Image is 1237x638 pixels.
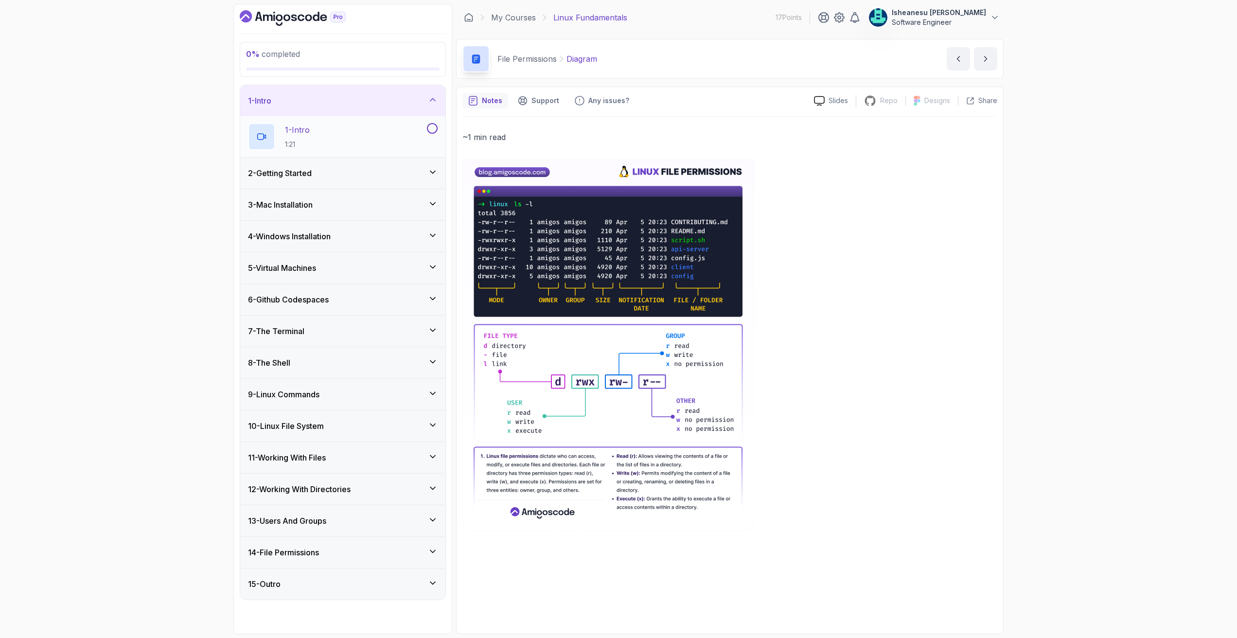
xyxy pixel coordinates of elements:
button: Feedback button [569,93,635,108]
button: 7-The Terminal [240,316,445,347]
h3: 14 - File Permissions [248,547,319,558]
p: 1 - Intro [285,124,310,136]
a: My Courses [491,12,536,23]
h3: 2 - Getting Started [248,167,312,179]
button: 6-Github Codespaces [240,284,445,315]
h3: 15 - Outro [248,578,281,590]
button: 11-Working With Files [240,442,445,473]
button: 15-Outro [240,568,445,600]
h3: 5 - Virtual Machines [248,262,316,274]
h3: 4 - Windows Installation [248,230,331,242]
a: Dashboard [464,13,474,22]
button: 14-File Permissions [240,537,445,568]
button: 12-Working With Directories [240,474,445,505]
p: Slides [829,96,848,106]
button: next content [974,47,997,71]
button: 8-The Shell [240,347,445,378]
p: ~1 min read [462,130,997,144]
p: Share [978,96,997,106]
button: notes button [462,93,508,108]
button: 9-Linux Commands [240,379,445,410]
button: Support button [512,93,565,108]
p: Designs [924,96,950,106]
h3: 8 - The Shell [248,357,290,369]
h3: 11 - Working With Files [248,452,326,463]
p: Isheanesu [PERSON_NAME] [892,8,986,18]
h3: 6 - Github Codespaces [248,294,329,305]
img: user profile image [869,8,887,27]
button: 10-Linux File System [240,410,445,442]
span: 0 % [246,49,260,59]
span: completed [246,49,300,59]
img: File Permissions [462,159,754,531]
h3: 3 - Mac Installation [248,199,313,211]
button: previous content [947,47,970,71]
p: Software Engineer [892,18,986,27]
h3: 10 - Linux File System [248,420,324,432]
button: user profile imageIsheanesu [PERSON_NAME]Software Engineer [868,8,1000,27]
button: 13-Users And Groups [240,505,445,536]
p: Diagram [566,53,597,65]
button: 5-Virtual Machines [240,252,445,284]
p: 1:21 [285,140,310,149]
p: Support [531,96,559,106]
p: Notes [482,96,502,106]
p: Any issues? [588,96,629,106]
p: Repo [880,96,898,106]
button: 4-Windows Installation [240,221,445,252]
p: Linux Fundamentals [553,12,627,23]
button: Share [958,96,997,106]
button: 1-Intro1:21 [248,123,438,150]
a: Slides [806,96,856,106]
h3: 13 - Users And Groups [248,515,326,527]
a: Dashboard [240,10,368,26]
h3: 9 - Linux Commands [248,389,319,400]
p: File Permissions [497,53,557,65]
button: 2-Getting Started [240,158,445,189]
h3: 7 - The Terminal [248,325,304,337]
p: 17 Points [776,13,802,22]
h3: 12 - Working With Directories [248,483,351,495]
button: 3-Mac Installation [240,189,445,220]
button: 1-Intro [240,85,445,116]
h3: 1 - Intro [248,95,271,106]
